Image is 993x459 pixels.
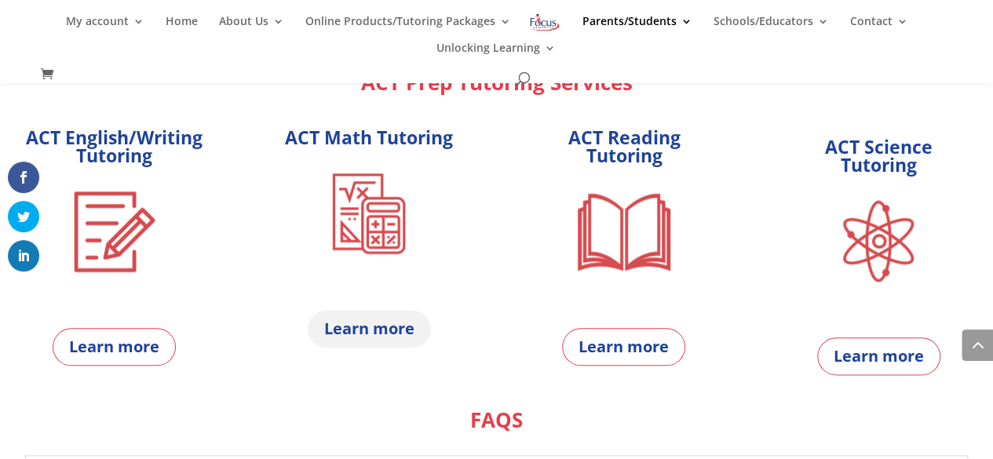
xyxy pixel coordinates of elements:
img: ACT Math Tutoring [302,155,436,272]
img: ACT Science Tutoring [812,182,945,300]
a: Learn more [562,328,685,366]
a: Learn more [817,337,940,375]
strong: FAQS [470,406,523,434]
a: Unlocking Learning [436,42,556,69]
a: Home [166,16,198,42]
a: About Us [219,16,284,42]
img: Focus on Learning [528,11,561,34]
strong: ACT Reading Tutoring [568,125,681,168]
strong: ACT Math Tutoring [285,125,453,150]
a: My account [66,16,144,42]
a: Online Products/Tutoring Packages [305,16,511,42]
img: ACT Reading Tutoring [557,173,691,290]
img: ACT English Tutoring [48,173,181,290]
strong: ACT Science Tutoring [825,134,933,177]
a: Learn more [53,328,176,366]
a: Schools/Educators [714,16,829,42]
a: Learn more [308,310,431,348]
strong: ACT English/Writing Tutoring [26,125,203,168]
a: Parents/Students [582,16,692,42]
a: Contact [850,16,908,42]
